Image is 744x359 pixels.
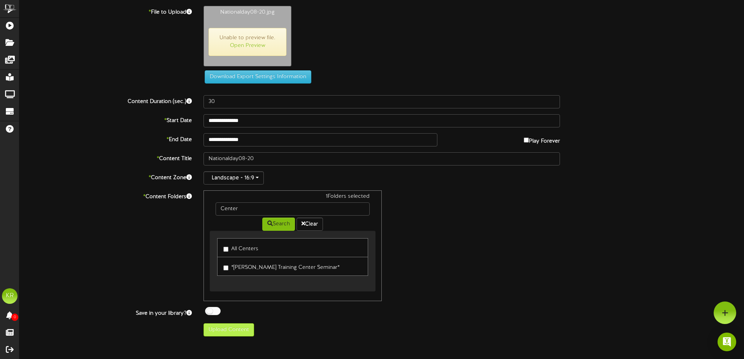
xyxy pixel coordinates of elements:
label: Content Duration (sec.) [14,95,198,106]
a: Download Export Settings Information [201,74,311,80]
label: File to Upload [14,6,198,16]
button: Download Export Settings Information [205,70,311,84]
div: Open Intercom Messenger [718,333,736,351]
input: Title of this Content [204,152,560,166]
div: KR [2,288,18,304]
span: Unable to preview file. [209,28,286,56]
label: Content Folders [14,190,198,201]
input: Play Forever [524,138,529,143]
input: *[PERSON_NAME] Training Center Seminar* [223,265,228,270]
label: Content Title [14,152,198,163]
button: Upload Content [204,323,254,336]
div: 1 Folders selected [210,193,376,202]
label: *[PERSON_NAME] Training Center Seminar* [223,261,340,272]
button: Landscape - 16:9 [204,171,264,185]
input: All Centers [223,247,228,252]
label: Play Forever [524,133,560,145]
label: Start Date [14,114,198,125]
input: -- Search -- [216,202,370,216]
label: Save in your library? [14,307,198,317]
a: Open Preview [230,43,265,49]
span: 0 [11,314,18,321]
button: Clear [297,218,323,231]
label: All Centers [223,242,258,253]
label: End Date [14,133,198,144]
button: Search [262,218,295,231]
label: Content Zone [14,171,198,182]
